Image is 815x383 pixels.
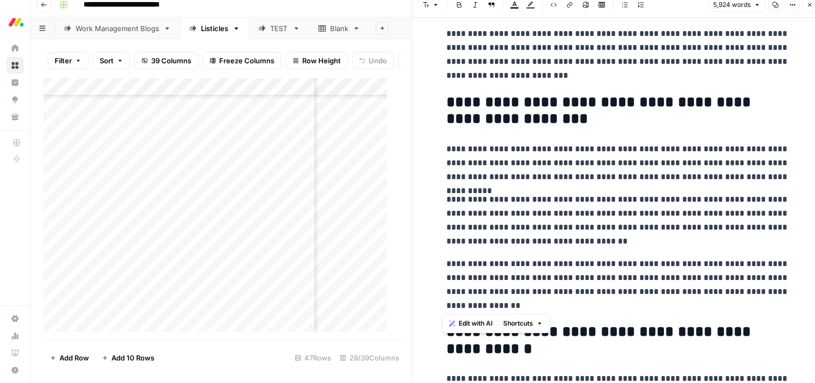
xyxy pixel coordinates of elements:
button: Shortcuts [499,316,547,330]
a: Blank [309,18,369,39]
a: TEST [249,18,309,39]
button: Undo [352,52,394,69]
img: Monday.com Logo [6,12,26,32]
button: Workspace: Monday.com [6,9,24,35]
button: Filter [48,52,88,69]
div: 47 Rows [290,349,335,366]
a: Insights [6,74,24,91]
button: 39 Columns [134,52,198,69]
span: Shortcuts [503,319,533,328]
span: Row Height [302,55,341,66]
button: Help + Support [6,362,24,379]
div: TEST [270,23,288,34]
button: Add Row [43,349,95,366]
div: Blank [330,23,348,34]
span: Undo [369,55,387,66]
a: Work Management Blogs [55,18,180,39]
button: Edit with AI [445,316,497,330]
a: Learning Hub [6,344,24,362]
div: Listicles [201,23,228,34]
button: Sort [93,52,130,69]
button: Add 10 Rows [95,349,161,366]
span: Filter [55,55,72,66]
span: Add 10 Rows [111,352,154,363]
a: Your Data [6,108,24,126]
span: Add Row [59,352,89,363]
a: Usage [6,327,24,344]
span: Freeze Columns [219,55,274,66]
button: Freeze Columns [203,52,281,69]
span: Edit with AI [459,319,492,328]
a: Browse [6,57,24,74]
a: Listicles [180,18,249,39]
div: 29/39 Columns [335,349,403,366]
span: 39 Columns [151,55,191,66]
div: Work Management Blogs [76,23,159,34]
a: Opportunities [6,91,24,108]
span: Sort [100,55,114,66]
a: Settings [6,310,24,327]
button: Row Height [286,52,348,69]
a: Home [6,40,24,57]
